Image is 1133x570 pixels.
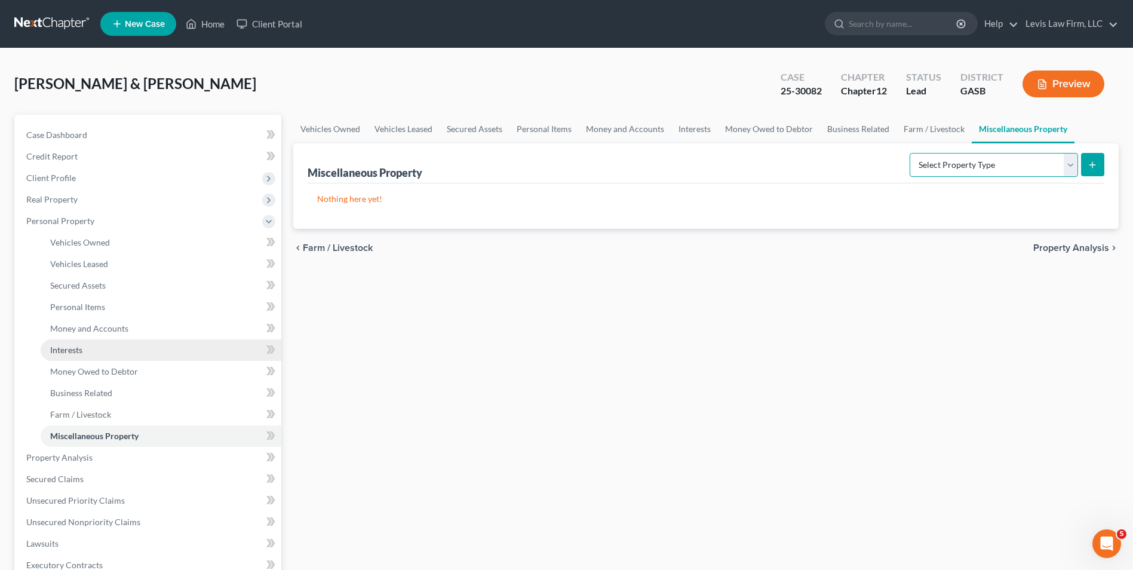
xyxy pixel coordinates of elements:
[26,151,78,161] span: Credit Report
[180,13,231,35] a: Home
[50,259,108,269] span: Vehicles Leased
[820,115,896,143] a: Business Related
[125,20,165,29] span: New Case
[41,253,281,275] a: Vehicles Leased
[26,173,76,183] span: Client Profile
[781,71,822,84] div: Case
[896,115,972,143] a: Farm / Livestock
[41,382,281,404] a: Business Related
[50,345,82,355] span: Interests
[303,243,373,253] span: Farm / Livestock
[317,193,1095,205] p: Nothing here yet!
[26,194,78,204] span: Real Property
[50,323,128,333] span: Money and Accounts
[26,130,87,140] span: Case Dashboard
[293,243,303,253] i: chevron_left
[1020,13,1118,35] a: Levis Law Firm, LLC
[17,146,281,167] a: Credit Report
[17,468,281,490] a: Secured Claims
[718,115,820,143] a: Money Owed to Debtor
[1033,243,1109,253] span: Property Analysis
[41,296,281,318] a: Personal Items
[579,115,671,143] a: Money and Accounts
[41,339,281,361] a: Interests
[41,232,281,253] a: Vehicles Owned
[876,85,887,96] span: 12
[50,302,105,312] span: Personal Items
[26,474,84,484] span: Secured Claims
[781,84,822,98] div: 25-30082
[41,318,281,339] a: Money and Accounts
[26,495,125,505] span: Unsecured Priority Claims
[26,216,94,226] span: Personal Property
[293,115,367,143] a: Vehicles Owned
[972,115,1074,143] a: Miscellaneous Property
[231,13,308,35] a: Client Portal
[671,115,718,143] a: Interests
[17,533,281,554] a: Lawsuits
[50,388,112,398] span: Business Related
[50,237,110,247] span: Vehicles Owned
[14,75,256,92] span: [PERSON_NAME] & [PERSON_NAME]
[50,431,139,441] span: Miscellaneous Property
[1023,71,1104,97] button: Preview
[41,404,281,425] a: Farm / Livestock
[17,511,281,533] a: Unsecured Nonpriority Claims
[509,115,579,143] a: Personal Items
[841,84,887,98] div: Chapter
[1092,529,1121,558] iframe: Intercom live chat
[849,13,958,35] input: Search by name...
[1109,243,1119,253] i: chevron_right
[26,538,59,548] span: Lawsuits
[960,84,1003,98] div: GASB
[367,115,440,143] a: Vehicles Leased
[41,361,281,382] a: Money Owed to Debtor
[906,84,941,98] div: Lead
[17,124,281,146] a: Case Dashboard
[308,166,422,180] div: Miscellaneous Property
[906,71,941,84] div: Status
[17,490,281,511] a: Unsecured Priority Claims
[50,409,111,419] span: Farm / Livestock
[50,366,138,376] span: Money Owed to Debtor
[841,71,887,84] div: Chapter
[960,71,1003,84] div: District
[978,13,1018,35] a: Help
[440,115,509,143] a: Secured Assets
[17,447,281,468] a: Property Analysis
[41,425,281,447] a: Miscellaneous Property
[41,275,281,296] a: Secured Assets
[50,280,106,290] span: Secured Assets
[26,452,93,462] span: Property Analysis
[293,243,373,253] button: chevron_left Farm / Livestock
[1117,529,1126,539] span: 5
[26,560,103,570] span: Executory Contracts
[26,517,140,527] span: Unsecured Nonpriority Claims
[1033,243,1119,253] button: Property Analysis chevron_right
